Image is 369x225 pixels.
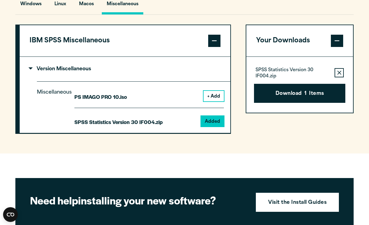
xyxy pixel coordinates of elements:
p: Version Miscellaneous [30,67,91,72]
strong: Need help [30,193,78,208]
summary: Version Miscellaneous [20,57,230,81]
button: + Add [204,91,224,101]
h2: installing your new software? [30,193,245,207]
button: Added [201,116,224,126]
div: Your Downloads [246,56,353,113]
div: IBM SPSS Miscellaneous [20,56,230,133]
p: PS IMAGO PRO 10.iso [74,92,127,101]
p: SPSS Statistics Version 30 IF004.zip [74,118,163,126]
p: Miscellaneous [37,88,65,122]
p: SPSS Statistics Version 30 IF004.zip [256,67,330,80]
span: 1 [304,90,307,98]
button: Download1Items [254,84,345,103]
button: Open CMP widget [3,207,18,222]
a: Visit the Install Guides [256,193,339,212]
button: IBM SPSS Miscellaneous [20,25,230,56]
button: Your Downloads [246,25,353,56]
strong: Visit the Install Guides [268,199,327,207]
